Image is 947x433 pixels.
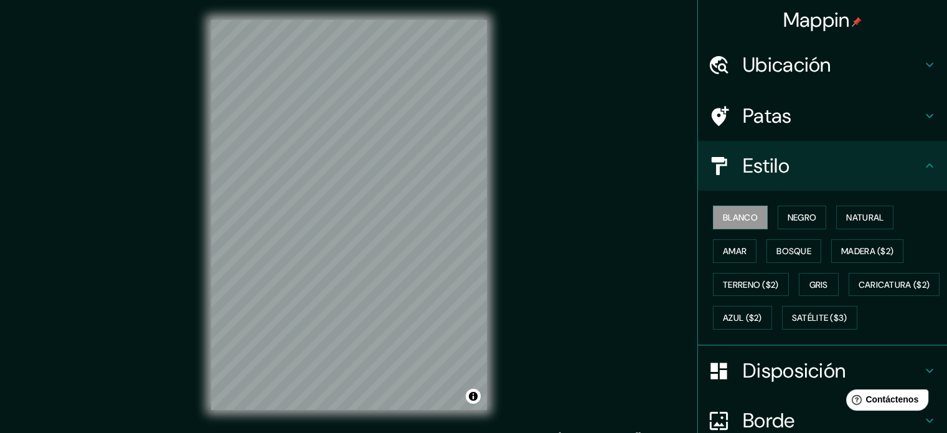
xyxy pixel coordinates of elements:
div: Patas [698,91,947,141]
font: Azul ($2) [723,313,762,324]
font: Gris [809,279,828,290]
button: Negro [778,206,827,229]
font: Madera ($2) [841,245,893,257]
button: Activar o desactivar atribución [466,389,481,404]
font: Amar [723,245,747,257]
font: Caricatura ($2) [859,279,930,290]
button: Azul ($2) [713,306,772,330]
font: Terreno ($2) [723,279,779,290]
button: Madera ($2) [831,239,903,263]
button: Gris [799,273,839,297]
button: Amar [713,239,756,263]
font: Mappin [783,7,850,33]
font: Satélite ($3) [792,313,847,324]
font: Patas [743,103,792,129]
font: Negro [788,212,817,223]
font: Ubicación [743,52,831,78]
font: Natural [846,212,883,223]
font: Estilo [743,153,789,179]
button: Terreno ($2) [713,273,789,297]
div: Ubicación [698,40,947,90]
font: Disposición [743,358,846,384]
font: Blanco [723,212,758,223]
div: Estilo [698,141,947,191]
iframe: Lanzador de widgets de ayuda [836,384,933,419]
button: Bosque [766,239,821,263]
div: Disposición [698,346,947,396]
canvas: Mapa [211,20,487,410]
font: Bosque [776,245,811,257]
button: Caricatura ($2) [849,273,940,297]
button: Blanco [713,206,768,229]
button: Satélite ($3) [782,306,857,330]
img: pin-icon.png [852,17,862,27]
button: Natural [836,206,893,229]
